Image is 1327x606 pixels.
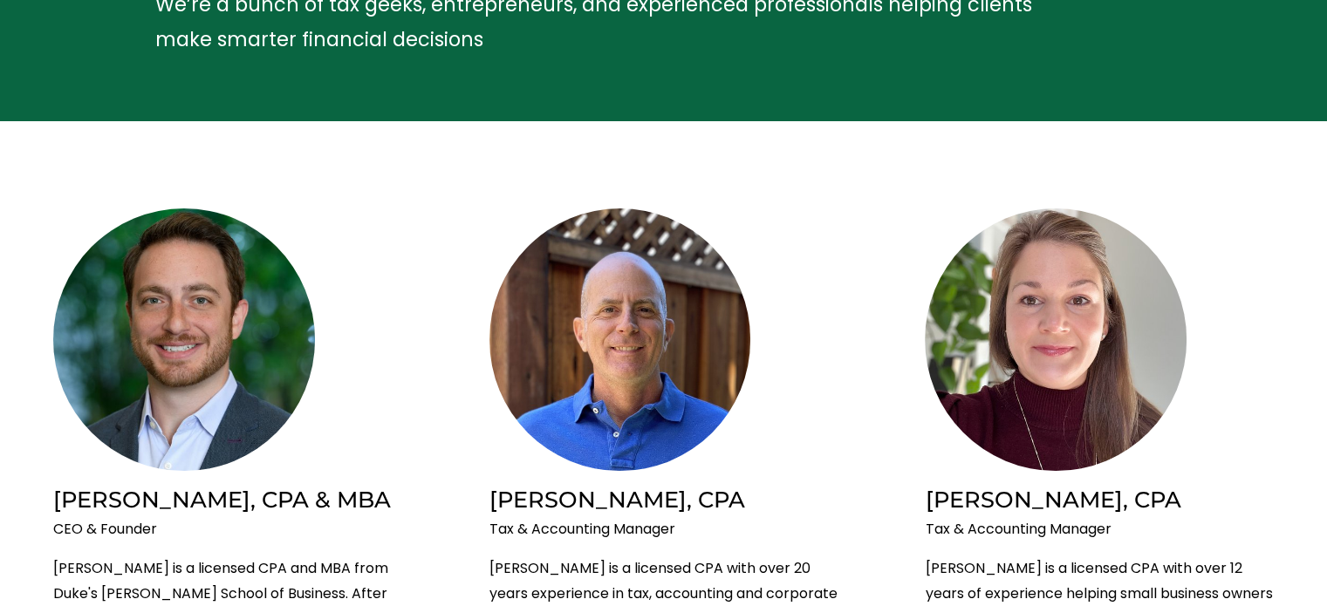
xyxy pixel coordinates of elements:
[53,517,402,542] p: CEO & Founder
[925,517,1274,542] p: Tax & Accounting Manager
[489,517,838,542] p: Tax & Accounting Manager
[489,485,838,514] h2: [PERSON_NAME], CPA
[53,208,315,471] img: Brian Liebert
[925,485,1274,514] h2: [PERSON_NAME], CPA
[489,208,751,471] img: Tommy Roberts
[925,208,1187,471] img: Jennie Ledesma
[53,485,402,514] h2: [PERSON_NAME], CPA & MBA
